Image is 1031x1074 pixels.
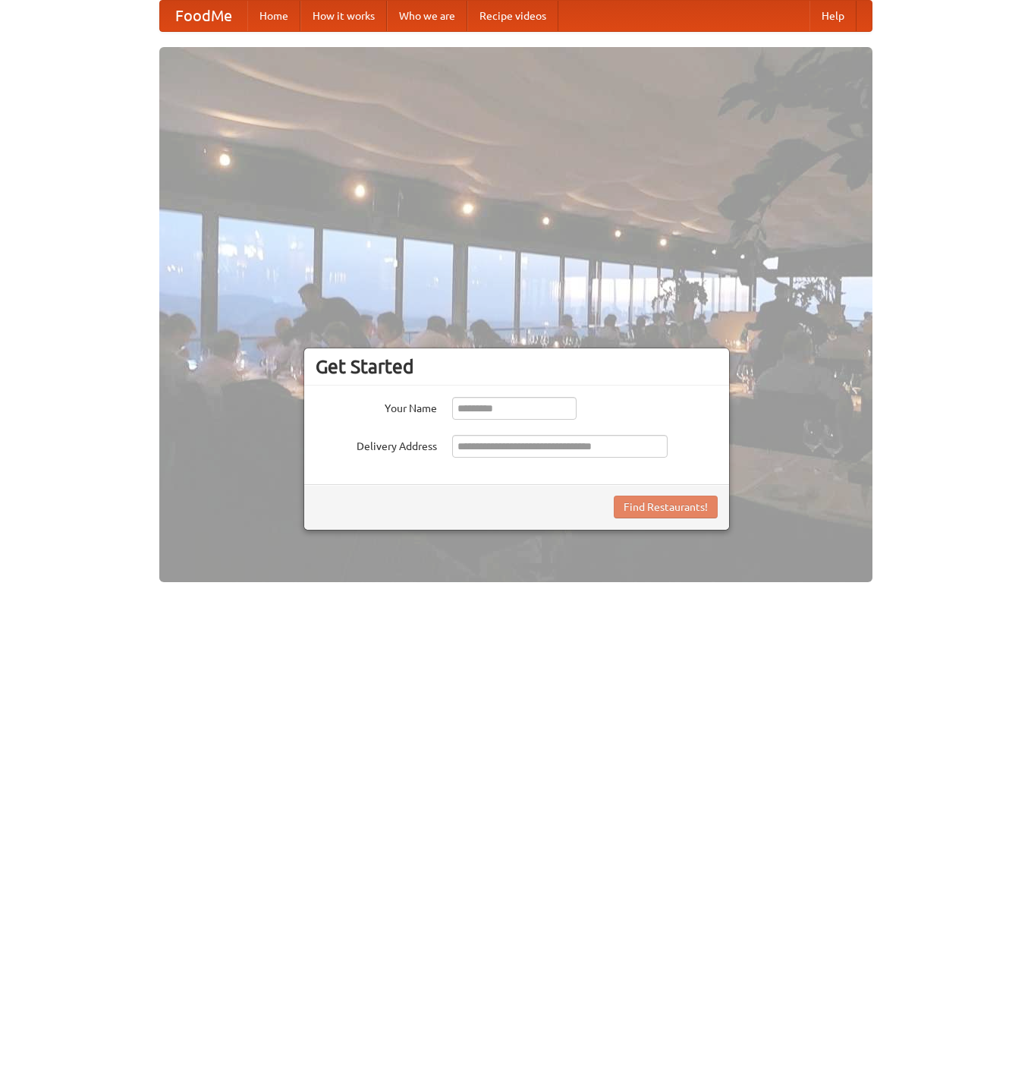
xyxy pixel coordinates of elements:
[247,1,300,31] a: Home
[316,397,437,416] label: Your Name
[316,435,437,454] label: Delivery Address
[160,1,247,31] a: FoodMe
[467,1,558,31] a: Recipe videos
[316,355,718,378] h3: Get Started
[614,496,718,518] button: Find Restaurants!
[809,1,857,31] a: Help
[300,1,387,31] a: How it works
[387,1,467,31] a: Who we are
